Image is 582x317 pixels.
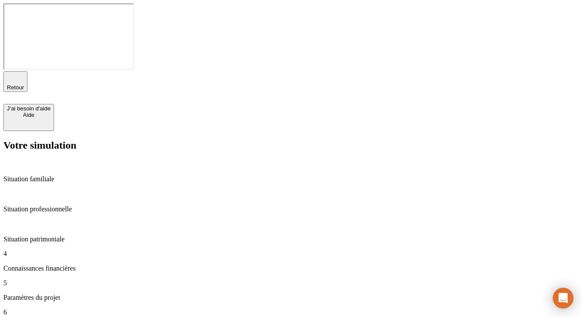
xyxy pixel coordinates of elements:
h2: Votre simulation [3,140,579,151]
p: 6 [3,308,579,316]
button: J’ai besoin d'aideAide [3,104,54,131]
p: Paramètres du projet [3,294,579,302]
p: 5 [3,279,579,287]
span: Retour [7,84,24,91]
div: Aide [7,112,51,118]
div: Ouvrir le Messenger Intercom [553,288,573,308]
p: Situation professionnelle [3,205,579,213]
p: 4 [3,250,579,258]
p: Connaissances financières [3,265,579,272]
button: Retour [3,71,27,92]
p: Situation familiale [3,175,579,183]
div: J’ai besoin d'aide [7,105,51,112]
p: Situation patrimoniale [3,235,579,243]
